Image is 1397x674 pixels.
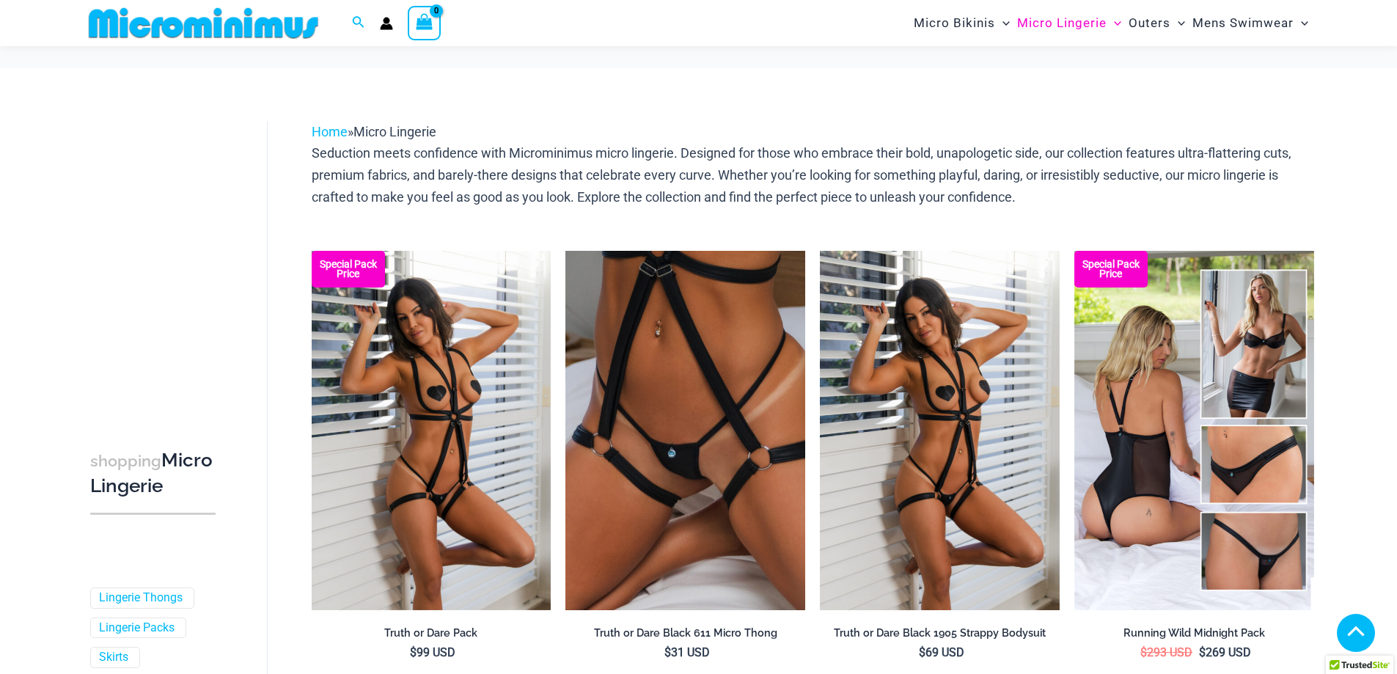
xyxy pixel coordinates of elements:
img: All Styles (1) [1074,251,1314,610]
span: $ [410,645,417,659]
span: Micro Bikinis [914,4,995,42]
a: Lingerie Thongs [99,590,183,606]
b: Special Pack Price [1074,260,1148,279]
a: Truth or Dare Black Micro 02Truth or Dare Black 1905 Bodysuit 611 Micro 12Truth or Dare Black 190... [565,251,805,610]
h3: Micro Lingerie [90,448,216,499]
p: Seduction meets confidence with Microminimus micro lingerie. Designed for those who embrace their... [312,142,1314,208]
bdi: 269 USD [1199,645,1251,659]
a: Micro BikinisMenu ToggleMenu Toggle [910,4,1013,42]
span: $ [1140,645,1147,659]
a: OutersMenu ToggleMenu Toggle [1125,4,1189,42]
a: All Styles (1) Running Wild Midnight 1052 Top 6512 Bottom 04Running Wild Midnight 1052 Top 6512 B... [1074,251,1314,610]
span: $ [664,645,671,659]
bdi: 99 USD [410,645,455,659]
h2: Truth or Dare Pack [312,626,551,640]
span: Micro Lingerie [353,124,436,139]
bdi: 31 USD [664,645,710,659]
iframe: TrustedSite Certified [90,109,222,403]
b: Special Pack Price [312,260,385,279]
a: Running Wild Midnight Pack [1074,626,1314,645]
a: Lingerie Packs [99,620,175,636]
a: Micro LingerieMenu ToggleMenu Toggle [1013,4,1125,42]
img: Truth or Dare Black 1905 Bodysuit 611 Micro 07 [312,251,551,610]
a: Truth or Dare Black 1905 Bodysuit 611 Micro 07 Truth or Dare Black 1905 Bodysuit 611 Micro 06Trut... [312,251,551,610]
span: » [312,124,436,139]
a: Search icon link [352,14,365,32]
a: Truth or Dare Black 1905 Bodysuit 611 Micro 07Truth or Dare Black 1905 Bodysuit 611 Micro 05Truth... [820,251,1060,610]
span: Menu Toggle [1107,4,1121,42]
span: Menu Toggle [1170,4,1185,42]
span: $ [919,645,925,659]
a: View Shopping Cart, empty [408,6,441,40]
h2: Truth or Dare Black 611 Micro Thong [565,626,805,640]
bdi: 293 USD [1140,645,1192,659]
span: Outers [1129,4,1170,42]
a: Mens SwimwearMenu ToggleMenu Toggle [1189,4,1312,42]
h2: Truth or Dare Black 1905 Strappy Bodysuit [820,626,1060,640]
span: $ [1199,645,1206,659]
span: Mens Swimwear [1192,4,1294,42]
h2: Running Wild Midnight Pack [1074,626,1314,640]
span: Menu Toggle [1294,4,1308,42]
img: MM SHOP LOGO FLAT [83,7,324,40]
img: Truth or Dare Black 1905 Bodysuit 611 Micro 07 [820,251,1060,610]
a: Account icon link [380,17,393,30]
img: Truth or Dare Black Micro 02 [565,251,805,610]
a: Truth or Dare Black 611 Micro Thong [565,626,805,645]
a: Skirts [99,650,128,665]
a: Truth or Dare Black 1905 Strappy Bodysuit [820,626,1060,645]
a: Home [312,124,348,139]
span: shopping [90,452,161,470]
span: Menu Toggle [995,4,1010,42]
nav: Site Navigation [908,2,1315,44]
bdi: 69 USD [919,645,964,659]
span: Micro Lingerie [1017,4,1107,42]
a: Truth or Dare Pack [312,626,551,645]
